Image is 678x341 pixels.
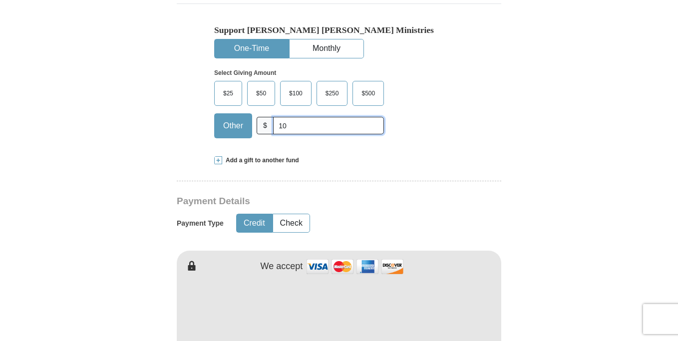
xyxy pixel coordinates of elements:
[222,156,299,165] span: Add a gift to another fund
[273,214,310,233] button: Check
[218,118,248,133] span: Other
[218,86,238,101] span: $25
[257,117,274,134] span: $
[177,219,224,228] h5: Payment Type
[251,86,271,101] span: $50
[237,214,272,233] button: Credit
[284,86,308,101] span: $100
[261,261,303,272] h4: We accept
[356,86,380,101] span: $500
[305,256,405,277] img: credit cards accepted
[290,39,363,58] button: Monthly
[214,25,464,35] h5: Support [PERSON_NAME] [PERSON_NAME] Ministries
[215,39,289,58] button: One-Time
[177,196,431,207] h3: Payment Details
[273,117,384,134] input: Other Amount
[214,69,276,76] strong: Select Giving Amount
[321,86,344,101] span: $250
